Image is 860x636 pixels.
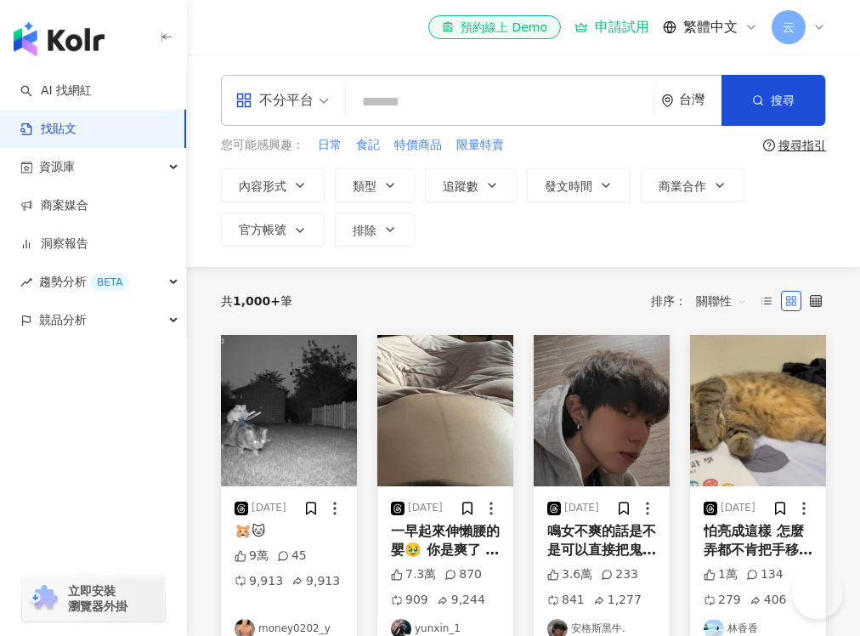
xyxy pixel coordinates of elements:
div: 9萬 [235,548,269,565]
div: [DATE] [408,501,443,515]
img: post-image [534,335,670,486]
button: 追蹤數 [425,168,517,202]
img: post-image [690,335,826,486]
span: 繁體中文 [683,18,738,37]
span: 1,000+ [233,294,280,308]
div: 共 筆 [221,294,292,308]
div: 3.6萬 [547,566,592,583]
a: 找貼文 [20,121,76,138]
button: 搜尋 [721,75,825,126]
div: 9,244 [437,592,485,609]
span: 發文時間 [545,179,592,193]
div: 9,913 [291,573,340,590]
span: 排除 [353,224,376,237]
span: 競品分析 [39,301,87,339]
button: 商業合作 [641,168,744,202]
span: 官方帳號 [239,223,286,236]
span: 追蹤數 [443,179,478,193]
img: chrome extension [27,585,60,612]
span: 商業合作 [659,179,706,193]
button: 官方帳號 [221,213,325,247]
iframe: Help Scout Beacon - Open [792,568,843,619]
span: 您可能感興趣： [221,137,304,154]
span: rise [20,276,32,288]
span: 食記 [356,137,380,154]
img: post-image [377,335,513,486]
span: environment [661,94,674,107]
div: 排序： [651,287,756,315]
span: 搜尋 [771,94,795,107]
div: [DATE] [564,501,599,515]
div: 台灣 [679,93,721,107]
div: 鳴女不爽的話是不是可以直接把鬼無慘傳送到太陽底下 [547,522,656,560]
span: appstore [235,92,252,109]
a: 申請試用 [574,19,649,36]
span: 關聯性 [696,287,747,315]
span: 內容形式 [239,179,286,193]
button: 限量特賣 [455,136,505,155]
div: 🐹🐱 [235,522,343,541]
div: BETA [90,274,129,291]
a: 預約線上 Demo [428,15,561,39]
div: 一早起來伸懶腰的嬰🥹 你是爽了 但媽媽本人眼淚快流出來了😭 不過很可愛沒錯 [391,522,500,560]
div: 870 [444,566,482,583]
span: question-circle [763,139,775,151]
div: 預約線上 Demo [442,19,547,36]
div: 1,277 [593,592,642,609]
button: 內容形式 [221,168,325,202]
div: 7.3萬 [391,566,436,583]
span: 類型 [353,179,376,193]
a: searchAI 找網紅 [20,82,92,99]
div: 134 [746,566,784,583]
button: 特價商品 [393,136,443,155]
div: 45 [277,548,307,565]
button: 類型 [335,168,415,202]
a: 洞察報告 [20,236,88,253]
div: 909 [391,592,428,609]
span: 云 [783,18,795,37]
span: 日常 [318,137,342,154]
span: 立即安裝 瀏覽器外掛 [68,583,127,614]
span: 資源庫 [39,148,75,186]
div: 1萬 [704,566,738,583]
div: 怕亮成這樣 怎麼弄都不肯把手移開🤣🤣🤣 [704,522,812,560]
div: [DATE] [252,501,286,515]
div: 406 [750,592,787,609]
a: chrome extension立即安裝 瀏覽器外掛 [22,576,165,622]
div: 233 [601,566,638,583]
div: 9,913 [235,573,283,590]
button: 食記 [355,136,381,155]
img: post-image [221,335,357,486]
button: 日常 [317,136,342,155]
span: 特價商品 [394,137,442,154]
div: 不分平台 [235,87,314,114]
button: 排除 [335,213,415,247]
button: 發文時間 [527,168,631,202]
div: 841 [547,592,585,609]
div: [DATE] [721,501,755,515]
div: 279 [704,592,741,609]
span: 趨勢分析 [39,263,129,301]
a: 商案媒合 [20,197,88,214]
span: 限量特賣 [456,137,504,154]
img: logo [14,22,105,56]
div: 搜尋指引 [778,139,826,152]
